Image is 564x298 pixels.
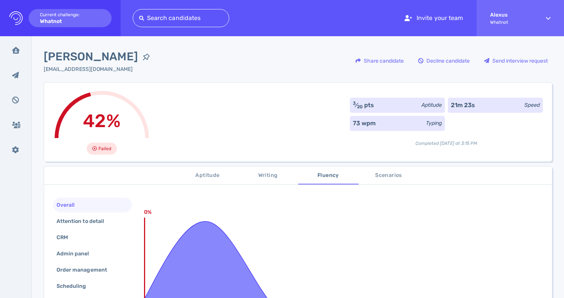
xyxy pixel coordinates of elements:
[44,48,138,65] span: [PERSON_NAME]
[421,101,442,109] div: Aptitude
[55,281,95,292] div: Scheduling
[414,52,474,69] div: Decline candidate
[303,171,354,180] span: Fluency
[357,104,363,109] sub: 20
[353,119,375,128] div: 73 wpm
[182,171,233,180] span: Aptitude
[451,101,475,110] div: 21m 23s
[351,52,408,70] button: Share candidate
[83,110,120,132] span: 42%
[426,119,442,127] div: Typing
[350,134,543,147] div: Completed [DATE] at 3:15 PM
[55,216,113,227] div: Attention to detail
[55,248,98,259] div: Admin panel
[55,232,77,243] div: CRM
[55,200,84,210] div: Overall
[524,101,540,109] div: Speed
[480,52,552,69] div: Send interview request
[352,52,408,69] div: Share candidate
[363,171,414,180] span: Scenarios
[353,101,374,110] div: ⁄ pts
[98,144,111,153] span: Failed
[490,20,532,25] span: Whatnot
[144,209,152,215] text: 0%
[353,101,356,106] sup: 3
[480,52,552,70] button: Send interview request
[242,171,294,180] span: Writing
[414,52,474,70] button: Decline candidate
[490,12,532,18] strong: Alexus
[44,65,155,73] div: Click to copy the email address
[55,264,116,275] div: Order management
